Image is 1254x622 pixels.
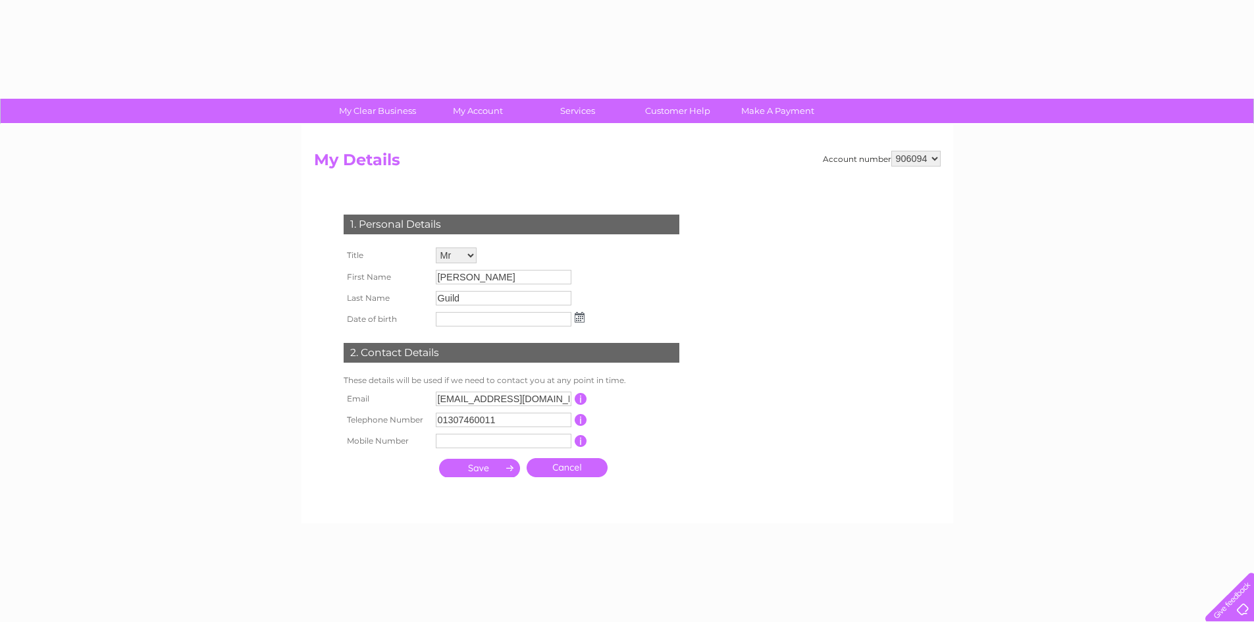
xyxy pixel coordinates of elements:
[823,151,941,167] div: Account number
[423,99,532,123] a: My Account
[340,244,432,267] th: Title
[723,99,832,123] a: Make A Payment
[575,414,587,426] input: Information
[623,99,732,123] a: Customer Help
[575,435,587,447] input: Information
[340,309,432,330] th: Date of birth
[340,373,683,388] td: These details will be used if we need to contact you at any point in time.
[340,288,432,309] th: Last Name
[439,459,520,477] input: Submit
[575,393,587,405] input: Information
[314,151,941,176] h2: My Details
[344,215,679,234] div: 1. Personal Details
[323,99,432,123] a: My Clear Business
[344,343,679,363] div: 2. Contact Details
[340,388,432,409] th: Email
[523,99,632,123] a: Services
[340,267,432,288] th: First Name
[527,458,608,477] a: Cancel
[340,409,432,430] th: Telephone Number
[575,312,585,323] img: ...
[340,430,432,452] th: Mobile Number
